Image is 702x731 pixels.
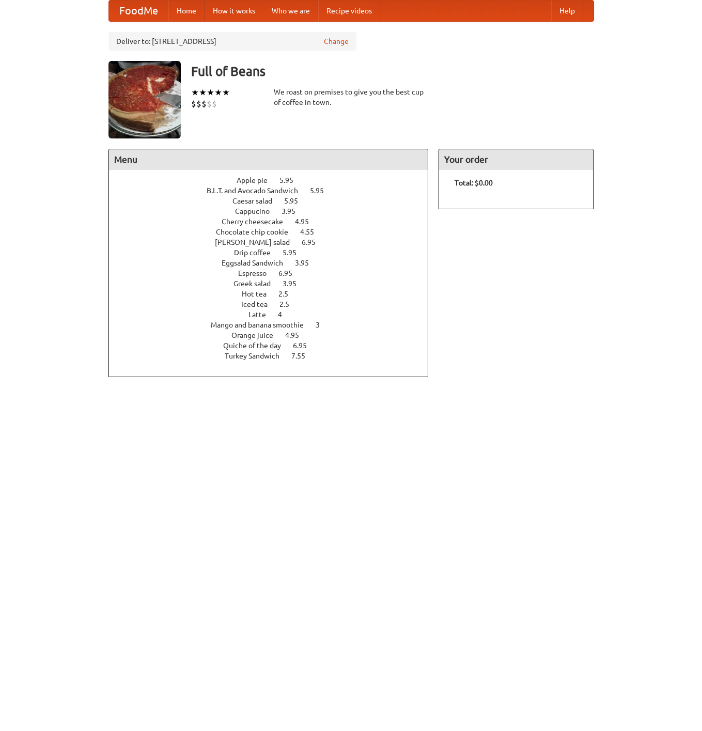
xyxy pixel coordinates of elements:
a: How it works [205,1,263,21]
a: Espresso 6.95 [238,269,311,277]
li: $ [196,98,201,110]
a: Orange juice 4.95 [231,331,318,339]
a: Change [324,36,349,46]
span: Espresso [238,269,277,277]
a: Mango and banana smoothie 3 [211,321,339,329]
span: Latte [248,310,276,319]
li: $ [191,98,196,110]
a: Chocolate chip cookie 4.55 [216,228,333,236]
span: Cherry cheesecake [222,217,293,226]
h4: Menu [109,149,428,170]
span: 5.95 [284,197,308,205]
a: Home [168,1,205,21]
span: 7.55 [291,352,316,360]
span: 3.95 [282,207,306,215]
span: 4.95 [295,217,319,226]
b: Total: $0.00 [455,179,493,187]
a: Apple pie 5.95 [237,176,313,184]
a: Help [551,1,583,21]
a: Quiche of the day 6.95 [223,341,326,350]
span: Quiche of the day [223,341,291,350]
a: [PERSON_NAME] salad 6.95 [215,238,335,246]
a: Greek salad 3.95 [233,279,316,288]
img: angular.jpg [108,61,181,138]
h3: Full of Beans [191,61,594,82]
span: Iced tea [241,300,278,308]
span: Orange juice [231,331,284,339]
li: ★ [199,87,207,98]
span: Cappucino [235,207,280,215]
li: ★ [222,87,230,98]
li: $ [212,98,217,110]
a: Latte 4 [248,310,301,319]
a: Who we are [263,1,318,21]
a: Caesar salad 5.95 [232,197,317,205]
a: Cappucino 3.95 [235,207,315,215]
span: 3.95 [283,279,307,288]
div: We roast on premises to give you the best cup of coffee in town. [274,87,429,107]
span: 4.95 [285,331,309,339]
span: Caesar salad [232,197,283,205]
a: Hot tea 2.5 [242,290,307,298]
span: Greek salad [233,279,281,288]
li: $ [207,98,212,110]
h4: Your order [439,149,593,170]
a: Cherry cheesecake 4.95 [222,217,328,226]
a: FoodMe [109,1,168,21]
span: Eggsalad Sandwich [222,259,293,267]
div: Deliver to: [STREET_ADDRESS] [108,32,356,51]
li: ★ [191,87,199,98]
span: 2.5 [279,300,300,308]
a: Iced tea 2.5 [241,300,308,308]
span: 5.95 [283,248,307,257]
a: Drip coffee 5.95 [234,248,316,257]
li: $ [201,98,207,110]
span: Hot tea [242,290,277,298]
span: Turkey Sandwich [225,352,290,360]
span: 2.5 [278,290,299,298]
a: B.L.T. and Avocado Sandwich 5.95 [207,186,343,195]
span: Chocolate chip cookie [216,228,299,236]
span: 3.95 [295,259,319,267]
span: Apple pie [237,176,278,184]
span: Mango and banana smoothie [211,321,314,329]
span: 5.95 [310,186,334,195]
span: 5.95 [279,176,304,184]
span: 4 [278,310,292,319]
li: ★ [207,87,214,98]
span: 6.95 [302,238,326,246]
a: Turkey Sandwich 7.55 [225,352,324,360]
span: 6.95 [293,341,317,350]
a: Recipe videos [318,1,380,21]
span: 6.95 [278,269,303,277]
span: [PERSON_NAME] salad [215,238,300,246]
span: 4.55 [300,228,324,236]
span: B.L.T. and Avocado Sandwich [207,186,308,195]
li: ★ [214,87,222,98]
span: Drip coffee [234,248,281,257]
span: 3 [316,321,330,329]
a: Eggsalad Sandwich 3.95 [222,259,328,267]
